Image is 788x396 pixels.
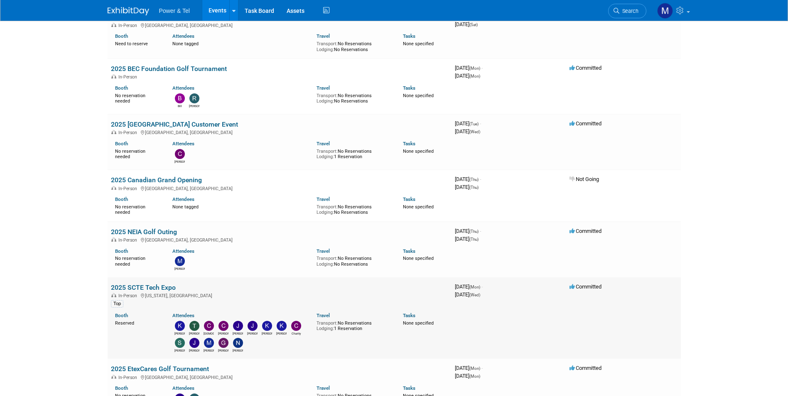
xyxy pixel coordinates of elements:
a: 2025 [GEOGRAPHIC_DATA] Customer Event [111,120,238,128]
a: Travel [317,85,330,91]
img: ExhibitDay [108,7,149,15]
div: Mike Kruszewski [204,348,214,353]
span: (Thu) [469,177,479,182]
a: Booth [115,196,128,202]
span: [DATE] [455,184,479,190]
div: No reservation needed [115,147,160,160]
a: Tasks [403,248,415,254]
a: Travel [317,313,330,318]
img: Tammy Pilkington [189,321,199,331]
div: Jon Schatz [247,331,258,336]
span: In-Person [118,130,140,135]
span: [DATE] [455,291,480,298]
span: Committed [570,365,601,371]
img: Kevin Stevens [262,321,272,331]
span: [DATE] [455,228,481,234]
a: Attendees [172,248,194,254]
img: In-Person Event [111,375,116,379]
div: Collins O'Toole [218,331,228,336]
span: Transport: [317,320,338,326]
a: Attendees [172,33,194,39]
img: In-Person Event [111,293,116,297]
img: CHRISTEN Gowens [204,321,214,331]
a: Attendees [172,196,194,202]
div: Gus Vasilakis [218,348,228,353]
span: [DATE] [455,236,479,242]
span: Lodging: [317,262,334,267]
span: [DATE] [455,284,483,290]
span: Lodging: [317,210,334,215]
span: [DATE] [455,128,480,134]
img: Jeff Porter [189,338,199,348]
div: None tagged [172,39,310,47]
div: [GEOGRAPHIC_DATA], [GEOGRAPHIC_DATA] [111,129,448,135]
img: In-Person Event [111,237,116,242]
span: - [480,120,481,127]
div: No Reservations No Reservations [317,203,390,215]
div: No Reservations No Reservations [317,254,390,267]
span: Transport: [317,41,338,46]
span: In-Person [118,293,140,298]
a: Attendees [172,385,194,391]
a: Travel [317,248,330,254]
span: Transport: [317,204,338,210]
div: Mike Brems [174,266,185,271]
span: (Thu) [469,229,479,234]
span: None specified [403,149,434,154]
span: In-Person [118,237,140,243]
span: Not Going [570,176,599,182]
div: None tagged [172,203,310,210]
span: [DATE] [455,120,481,127]
div: Kevin Wilkes [174,331,185,336]
a: 2025 NEIA Golf Outing [111,228,177,236]
span: (Tue) [469,122,479,126]
div: Kevin Stevens [262,331,272,336]
div: Tammy Pilkington [189,331,199,336]
a: 2025 EtexCares Golf Tournament [111,365,209,373]
span: (Thu) [469,185,479,190]
span: (Sat) [469,22,478,27]
span: Transport: [317,256,338,261]
div: Top [111,300,123,308]
span: (Wed) [469,293,480,297]
a: Attendees [172,141,194,147]
span: (Mon) [469,74,480,78]
div: CHRISTEN Gowens [204,331,214,336]
span: In-Person [118,74,140,80]
a: Booth [115,33,128,39]
img: Collins O'Toole [218,321,228,331]
div: Kevin Heflin [276,331,287,336]
span: Committed [570,284,601,290]
div: Scott Wisneski [174,348,185,353]
span: None specified [403,41,434,46]
span: In-Person [118,23,140,28]
span: Transport: [317,93,338,98]
a: Travel [317,141,330,147]
img: In-Person Event [111,130,116,134]
span: Search [619,8,638,14]
span: (Mon) [469,66,480,71]
div: Bill Rinehardt [174,103,185,108]
div: [GEOGRAPHIC_DATA], [GEOGRAPHIC_DATA] [111,374,448,380]
span: In-Person [118,375,140,380]
a: Attendees [172,85,194,91]
a: Booth [115,141,128,147]
img: Robert Zuzek [189,93,199,103]
img: Kevin Wilkes [175,321,185,331]
span: Transport: [317,149,338,154]
span: [DATE] [455,365,483,371]
span: [DATE] [455,21,478,27]
div: [GEOGRAPHIC_DATA], [GEOGRAPHIC_DATA] [111,22,448,28]
a: Booth [115,385,128,391]
div: Nate Derbyshire [233,348,243,353]
span: Lodging: [317,154,334,159]
span: Committed [570,65,601,71]
a: Tasks [403,385,415,391]
span: (Thu) [469,237,479,242]
div: No reservation needed [115,254,160,267]
img: Nate Derbyshire [233,338,243,348]
span: (Mon) [469,285,480,289]
a: Tasks [403,85,415,91]
img: Bill Rinehardt [175,93,185,103]
span: [DATE] [455,373,480,379]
